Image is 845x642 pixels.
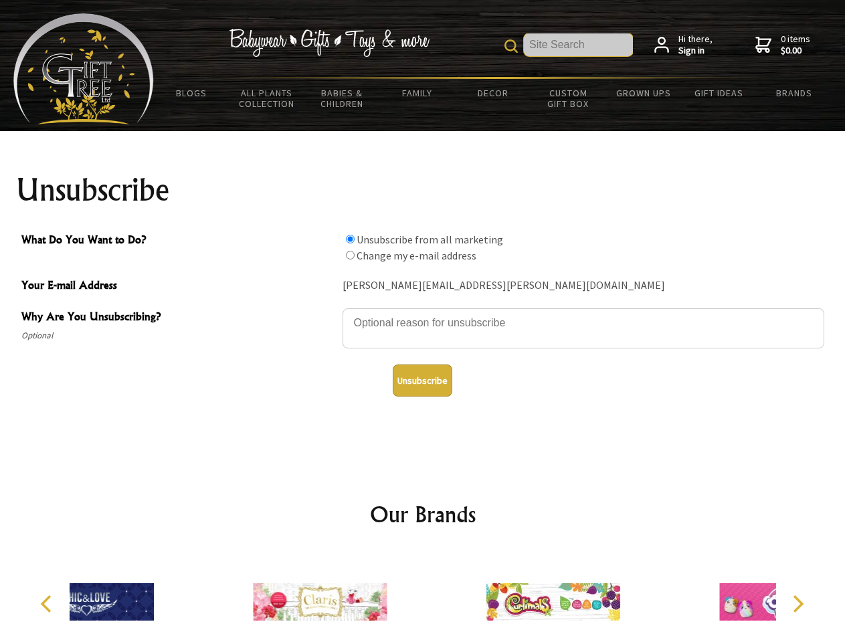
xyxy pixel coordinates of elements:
span: Your E-mail Address [21,277,336,296]
input: What Do You Want to Do? [346,235,355,243]
a: Babies & Children [304,79,380,118]
button: Next [783,589,812,619]
input: What Do You Want to Do? [346,251,355,259]
input: Site Search [524,33,633,56]
button: Unsubscribe [393,364,452,397]
a: BLOGS [154,79,229,107]
span: 0 items [781,33,810,57]
textarea: Why Are You Unsubscribing? [343,308,824,348]
h1: Unsubscribe [16,174,830,206]
a: Brands [757,79,832,107]
label: Unsubscribe from all marketing [357,233,503,246]
span: Hi there, [678,33,713,57]
a: Custom Gift Box [531,79,606,118]
img: Babyware - Gifts - Toys and more... [13,13,154,124]
span: Why Are You Unsubscribing? [21,308,336,328]
a: Decor [455,79,531,107]
a: Hi there,Sign in [654,33,713,57]
a: Grown Ups [605,79,681,107]
button: Previous [33,589,63,619]
strong: $0.00 [781,45,810,57]
label: Change my e-mail address [357,249,476,262]
a: Family [380,79,456,107]
span: What Do You Want to Do? [21,231,336,251]
a: Gift Ideas [681,79,757,107]
img: product search [504,39,518,53]
span: Optional [21,328,336,344]
div: [PERSON_NAME][EMAIL_ADDRESS][PERSON_NAME][DOMAIN_NAME] [343,276,824,296]
strong: Sign in [678,45,713,57]
a: All Plants Collection [229,79,305,118]
a: 0 items$0.00 [755,33,810,57]
img: Babywear - Gifts - Toys & more [229,29,430,57]
h2: Our Brands [27,498,819,530]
